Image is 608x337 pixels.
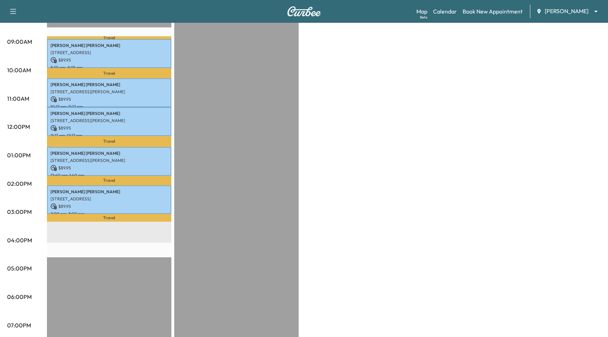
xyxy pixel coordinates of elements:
[50,118,168,123] p: [STREET_ADDRESS][PERSON_NAME]
[7,66,31,74] p: 10:00AM
[50,57,168,63] p: $ 89.95
[416,7,427,16] a: MapBeta
[50,65,168,70] p: 8:55 am - 9:55 am
[50,173,168,178] p: 12:40 pm - 1:40 pm
[287,6,321,16] img: Curbee Logo
[7,321,31,330] p: 07:00PM
[50,111,168,116] p: [PERSON_NAME] [PERSON_NAME]
[7,293,32,301] p: 06:00PM
[7,264,32,273] p: 05:00PM
[50,165,168,171] p: $ 89.95
[50,82,168,88] p: [PERSON_NAME] [PERSON_NAME]
[50,43,168,48] p: [PERSON_NAME] [PERSON_NAME]
[47,176,171,185] p: Travel
[50,158,168,163] p: [STREET_ADDRESS][PERSON_NAME]
[50,125,168,131] p: $ 89.95
[50,196,168,202] p: [STREET_ADDRESS]
[47,68,171,79] p: Travel
[50,133,168,138] p: 11:17 am - 12:17 pm
[50,96,168,102] p: $ 89.95
[7,94,29,103] p: 11:00AM
[433,7,457,16] a: Calendar
[7,236,32,244] p: 04:00PM
[7,37,32,46] p: 09:00AM
[47,36,171,39] p: Travel
[47,214,171,222] p: Travel
[50,50,168,56] p: [STREET_ADDRESS]
[50,211,168,217] p: 2:00 pm - 3:00 pm
[7,122,30,131] p: 12:00PM
[420,15,427,20] div: Beta
[50,104,168,110] p: 10:17 am - 11:17 am
[47,136,171,147] p: Travel
[463,7,523,16] a: Book New Appointment
[50,189,168,195] p: [PERSON_NAME] [PERSON_NAME]
[7,179,32,188] p: 02:00PM
[545,7,588,15] span: [PERSON_NAME]
[50,203,168,210] p: $ 89.95
[7,151,31,159] p: 01:00PM
[7,207,32,216] p: 03:00PM
[50,151,168,156] p: [PERSON_NAME] [PERSON_NAME]
[50,89,168,95] p: [STREET_ADDRESS][PERSON_NAME]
